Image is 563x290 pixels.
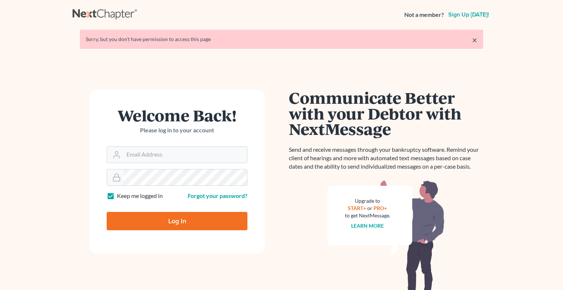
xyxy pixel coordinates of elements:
[289,90,483,137] h1: Communicate Better with your Debtor with NextMessage
[345,197,390,205] div: Upgrade to
[352,223,384,229] a: Learn more
[188,192,247,199] a: Forgot your password?
[447,12,490,18] a: Sign up [DATE]!
[86,36,477,43] div: Sorry, but you don't have permission to access this page
[117,192,163,200] label: Keep me logged in
[107,212,247,230] input: Log In
[472,36,477,44] a: ×
[404,11,444,19] strong: Not a member?
[289,146,483,171] p: Send and receive messages through your bankruptcy software. Remind your client of hearings and mo...
[345,212,390,219] div: to get NextMessage.
[348,205,367,211] a: START+
[107,126,247,135] p: Please log in to your account
[124,147,247,163] input: Email Address
[107,107,247,123] h1: Welcome Back!
[374,205,387,211] a: PRO+
[368,205,373,211] span: or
